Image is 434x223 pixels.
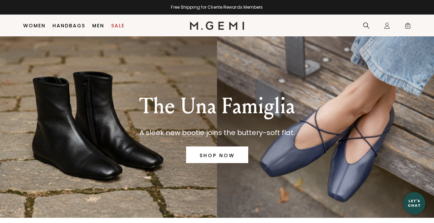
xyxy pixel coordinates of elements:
[190,21,244,30] img: M.Gemi
[404,24,411,30] span: 0
[111,23,125,28] a: Sale
[92,23,104,28] a: Men
[139,94,295,119] p: The Una Famiglia
[186,146,248,163] a: SHOP NOW
[52,23,85,28] a: Handbags
[403,199,425,207] div: Let's Chat
[139,127,295,138] p: A sleek new bootie joins the buttery-soft flat.
[23,23,46,28] a: Women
